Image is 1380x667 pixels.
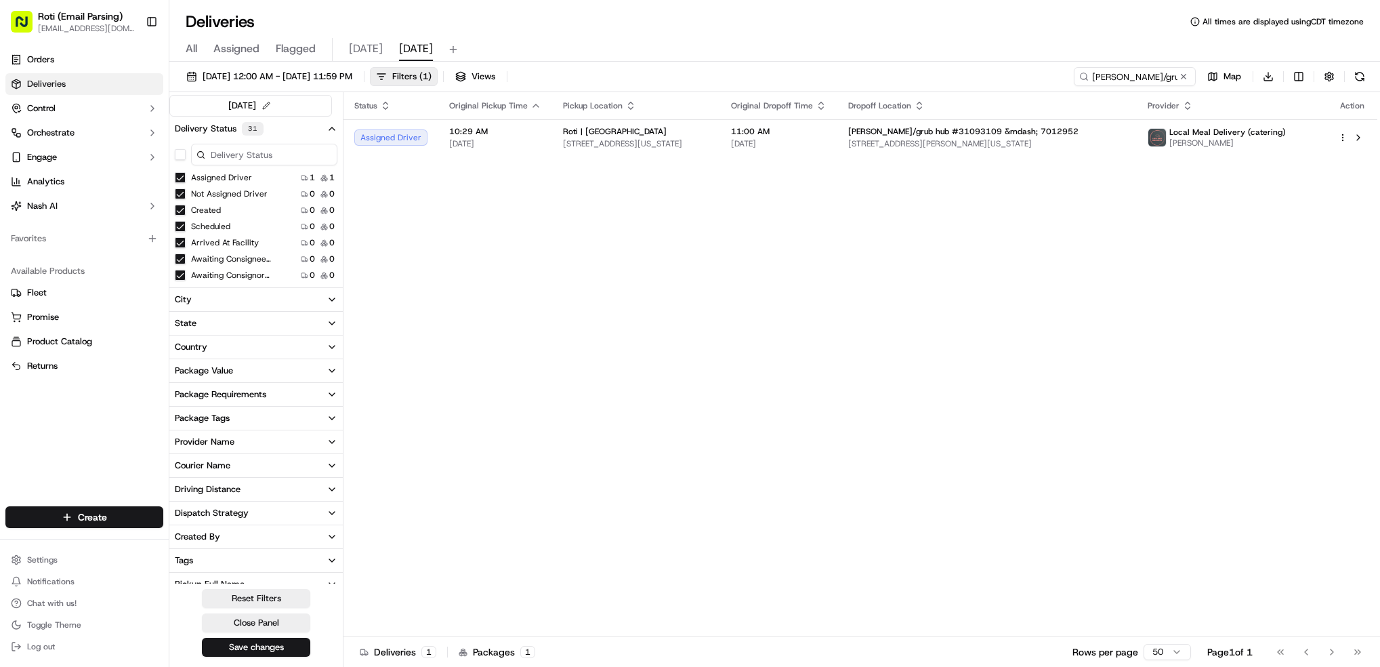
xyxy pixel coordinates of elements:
[27,151,57,163] span: Engage
[169,502,343,525] button: Dispatch Strategy
[1074,67,1196,86] input: Type to search
[191,188,268,199] label: Not Assigned Driver
[5,122,163,144] button: Orchestrate
[329,254,335,264] span: 0
[5,615,163,634] button: Toggle Theme
[27,641,55,652] span: Log out
[5,550,163,569] button: Settings
[175,122,264,136] div: Delivery Status
[310,270,315,281] span: 0
[848,100,911,111] span: Dropoff Location
[191,237,259,248] label: Arrived At Facility
[1350,67,1369,86] button: Refresh
[731,126,827,137] span: 11:00 AM
[5,594,163,613] button: Chat with us!
[27,311,59,323] span: Promise
[1148,100,1179,111] span: Provider
[169,312,343,335] button: State
[11,311,158,323] a: Promise
[169,573,343,596] button: Pickup Full Name
[310,237,315,248] span: 0
[419,70,432,83] span: ( 1 )
[5,282,163,304] button: Fleet
[175,388,266,401] div: Package Requirements
[5,73,163,95] a: Deliveries
[169,430,343,453] button: Provider Name
[1207,645,1253,659] div: Page 1 of 1
[175,483,241,496] div: Driving Distance
[421,646,436,658] div: 1
[11,336,158,348] a: Product Catalog
[27,360,58,372] span: Returns
[5,260,163,282] div: Available Products
[186,41,197,57] span: All
[5,331,163,352] button: Product Catalog
[1169,127,1286,138] span: Local Meal Delivery (catering)
[27,554,58,565] span: Settings
[5,506,163,528] button: Create
[310,205,315,216] span: 0
[1072,645,1138,659] p: Rows per page
[202,613,310,632] button: Close Panel
[202,589,310,608] button: Reset Filters
[848,138,1127,149] span: [STREET_ADDRESS][PERSON_NAME][US_STATE]
[27,127,75,139] span: Orchestrate
[169,383,343,406] button: Package Requirements
[5,355,163,377] button: Returns
[5,306,163,328] button: Promise
[180,67,358,86] button: [DATE] 12:00 AM - [DATE] 11:59 PM
[5,146,163,168] button: Engage
[848,126,1079,137] span: [PERSON_NAME]/grub hub #31093109 &mdash; 7012952
[329,270,335,281] span: 0
[175,460,230,472] div: Courier Name
[310,172,315,183] span: 1
[399,41,433,57] span: [DATE]
[169,478,343,501] button: Driving Distance
[1224,70,1241,83] span: Map
[175,341,207,353] div: Country
[27,54,54,66] span: Orders
[27,78,66,90] span: Deliveries
[731,100,813,111] span: Original Dropoff Time
[329,172,335,183] span: 1
[169,336,343,359] button: Country
[169,549,343,572] button: Tags
[169,288,343,311] button: City
[78,510,107,524] span: Create
[329,188,335,199] span: 0
[175,531,220,543] div: Created By
[5,637,163,656] button: Log out
[169,454,343,477] button: Courier Name
[175,507,249,519] div: Dispatch Strategy
[449,126,541,137] span: 10:29 AM
[329,221,335,232] span: 0
[360,645,436,659] div: Deliveries
[191,172,252,183] label: Assigned Driver
[186,11,255,33] h1: Deliveries
[5,98,163,119] button: Control
[459,645,535,659] div: Packages
[27,176,64,188] span: Analytics
[27,576,75,587] span: Notifications
[349,41,383,57] span: [DATE]
[27,200,58,212] span: Nash AI
[1148,129,1166,146] img: lmd_logo.png
[27,336,92,348] span: Product Catalog
[310,188,315,199] span: 0
[370,67,438,86] button: Filters(1)
[11,287,158,299] a: Fleet
[5,572,163,591] button: Notifications
[169,407,343,430] button: Package Tags
[213,41,259,57] span: Assigned
[203,70,352,83] span: [DATE] 12:00 AM - [DATE] 11:59 PM
[191,254,278,264] label: Awaiting Consignee Pickup
[242,122,264,136] div: 31
[169,525,343,548] button: Created By
[5,5,140,38] button: Roti (Email Parsing)[EMAIL_ADDRESS][DOMAIN_NAME]
[38,23,135,34] button: [EMAIL_ADDRESS][DOMAIN_NAME]
[310,254,315,264] span: 0
[449,100,528,111] span: Original Pickup Time
[563,138,709,149] span: [STREET_ADDRESS][US_STATE]
[5,49,163,70] a: Orders
[11,360,158,372] a: Returns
